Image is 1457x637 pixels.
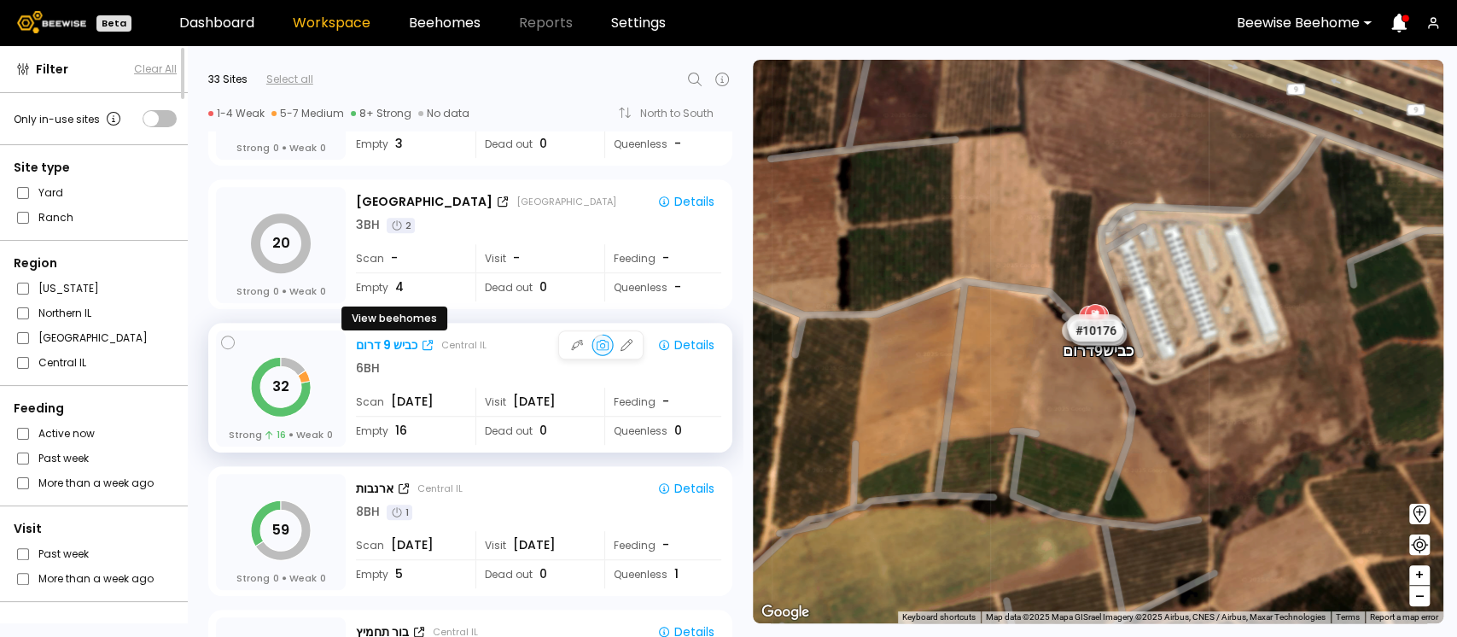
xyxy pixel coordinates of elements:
[1068,319,1122,342] div: # 10176
[475,244,592,272] div: Visit
[674,565,679,583] span: 1
[516,195,616,208] div: [GEOGRAPHIC_DATA]
[395,135,403,153] span: 3
[356,336,417,354] div: כביש 9 דרום
[604,388,721,416] div: Feeding
[38,184,63,202] label: Yard
[662,393,671,411] div: -
[356,560,463,588] div: Empty
[657,337,714,353] div: Details
[14,400,177,418] div: Feeding
[539,422,547,440] span: 0
[757,601,813,623] a: Open this area in Google Maps (opens a new window)
[356,130,463,158] div: Empty
[513,249,520,267] span: -
[475,417,592,445] div: Dead out
[320,141,326,155] span: 0
[273,284,279,298] span: 0
[356,531,463,559] div: Scan
[229,428,332,441] div: Strong Weak
[341,307,447,330] div: View beehomes
[604,273,721,301] div: Queenless
[293,16,370,30] a: Workspace
[395,565,403,583] span: 5
[1415,586,1425,607] span: –
[38,570,154,587] label: More than a week ago
[38,329,148,347] label: [GEOGRAPHIC_DATA]
[134,61,177,77] button: Clear All
[387,218,415,233] div: 2
[395,422,407,440] span: 16
[272,233,290,253] tspan: 20
[351,107,411,120] div: 8+ Strong
[208,107,265,120] div: 1-4 Weak
[356,273,463,301] div: Empty
[236,141,326,155] div: Strong Weak
[1072,324,1127,346] div: # 10203
[38,474,154,492] label: More than a week ago
[179,16,254,30] a: Dashboard
[265,428,285,441] span: 16
[1062,324,1134,359] div: כביש 9 דרום
[475,130,592,158] div: Dead out
[539,135,547,153] span: 0
[38,545,89,563] label: Past week
[391,249,398,267] span: -
[356,417,463,445] div: Empty
[38,354,86,371] label: Central IL
[1062,319,1116,342] div: # 10213
[657,194,714,209] div: Details
[356,216,380,234] div: 3 BH
[96,15,131,32] div: Beta
[650,477,721,500] button: Details
[539,565,547,583] span: 0
[513,393,556,411] span: [DATE]
[640,108,726,119] div: North to South
[441,338,487,352] div: Central IL
[208,72,248,87] div: 33 Sites
[417,482,463,495] div: Central IL
[604,244,721,272] div: Feeding
[418,107,469,120] div: No data
[604,531,721,559] div: Feeding
[356,244,463,272] div: Scan
[272,377,289,396] tspan: 32
[356,193,492,211] div: [GEOGRAPHIC_DATA]
[14,108,124,129] div: Only in-use sites
[356,503,380,521] div: 8 BH
[902,611,976,623] button: Keyboard shortcuts
[236,571,326,585] div: Strong Weak
[1370,612,1438,622] a: Report a map error
[1409,565,1430,586] button: +
[519,16,573,30] span: Reports
[38,279,99,297] label: [US_STATE]
[986,612,1326,622] span: Map data ©2025 Mapa GISrael Imagery ©2025 Airbus, CNES / Airbus, Maxar Technologies
[356,388,463,416] div: Scan
[662,249,671,267] div: -
[17,11,86,33] img: Beewise logo
[14,254,177,272] div: Region
[14,520,177,538] div: Visit
[475,273,592,301] div: Dead out
[604,417,721,445] div: Queenless
[1066,314,1121,336] div: # 10177
[38,304,91,322] label: Northern IL
[320,571,326,585] span: 0
[391,393,434,411] span: [DATE]
[273,141,279,155] span: 0
[356,480,393,498] div: ארנבות
[327,428,333,441] span: 0
[272,520,289,540] tspan: 59
[38,449,89,467] label: Past week
[1414,564,1425,586] span: +
[604,560,721,588] div: Queenless
[387,505,412,520] div: 1
[657,481,714,496] div: Details
[662,536,671,554] div: -
[320,284,326,298] span: 0
[674,422,682,440] span: 0
[650,334,721,356] button: Details
[513,536,556,554] span: [DATE]
[1409,586,1430,606] button: –
[409,16,481,30] a: Beehomes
